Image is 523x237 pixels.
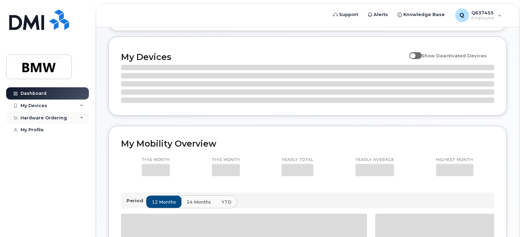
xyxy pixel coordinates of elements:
[451,9,507,22] div: Q637455
[460,11,465,19] span: Q
[472,10,495,15] span: Q637455
[222,199,231,205] span: YTD
[187,199,211,205] span: 24 months
[142,157,170,163] p: This month
[339,11,359,18] span: Support
[404,11,445,18] span: Knowledge Base
[363,8,393,21] a: Alerts
[472,15,495,21] span: Employee
[436,157,473,163] p: Highest month
[329,8,363,21] a: Support
[356,157,394,163] p: Yearly average
[410,49,415,55] input: Show Deactivated Devices
[126,197,146,204] p: Period
[212,157,240,163] p: This month
[121,138,494,149] h2: My Mobility Overview
[374,11,388,18] span: Alerts
[121,52,406,62] h2: My Devices
[422,53,487,58] span: Show Deactivated Devices
[282,157,313,163] p: Yearly total
[393,8,450,21] a: Knowledge Base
